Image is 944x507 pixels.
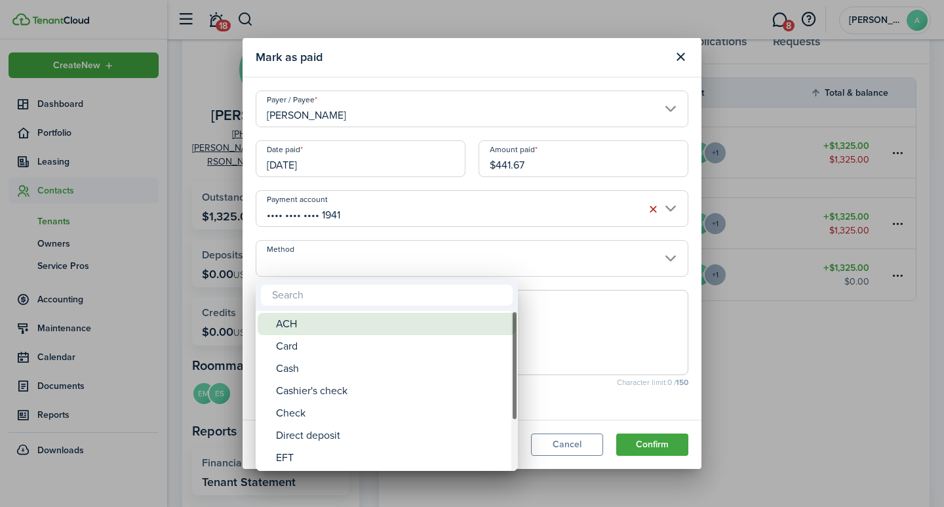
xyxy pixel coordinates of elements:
[276,424,508,447] div: Direct deposit
[256,311,518,471] mbsc-wheel: Method
[276,335,508,357] div: Card
[276,357,508,380] div: Cash
[276,380,508,402] div: Cashier's check
[276,447,508,469] div: EFT
[276,313,508,335] div: ACH
[261,285,513,306] input: Search
[276,402,508,424] div: Check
